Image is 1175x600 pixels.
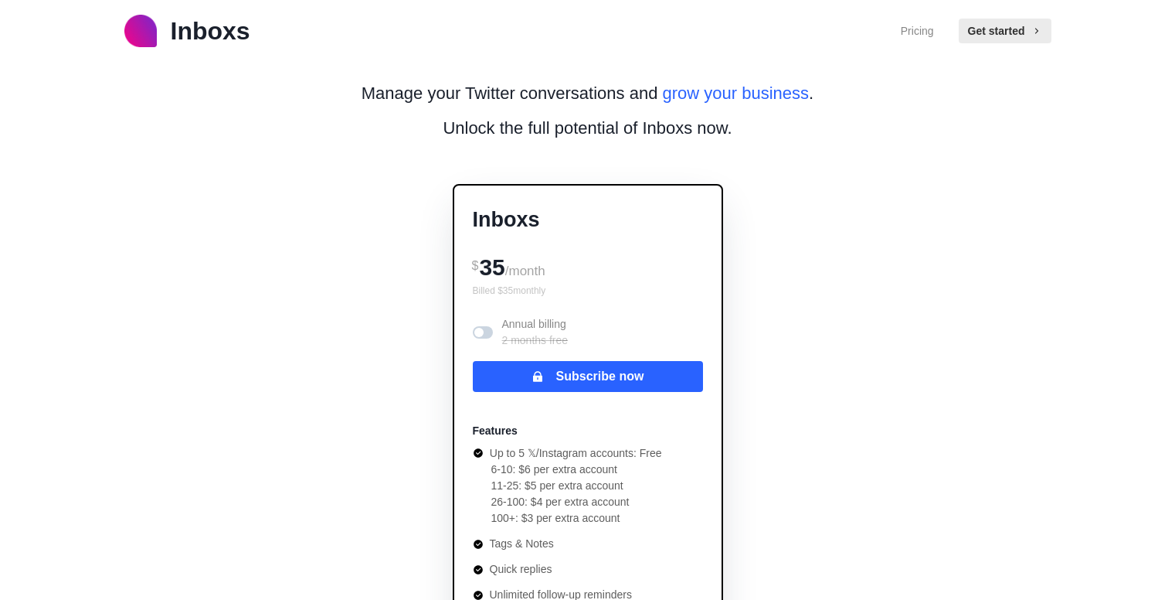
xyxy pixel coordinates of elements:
[491,510,662,527] li: 100+: $3 per extra account
[491,462,662,478] li: 6-10: $6 per extra account
[490,445,662,462] p: Up to 5 𝕏/Instagram accounts: Free
[171,12,250,49] p: Inboxs
[362,80,813,106] p: Manage your Twitter conversations and .
[959,19,1051,43] button: Get started
[491,494,662,510] li: 26-100: $4 per extra account
[663,84,810,103] span: grow your business
[443,115,732,141] p: Unlock the full potential of Inboxs now.
[473,204,703,236] p: Inboxs
[502,332,569,349] p: 2 months free
[473,561,662,578] li: Quick replies
[502,316,569,349] p: Annual billing
[473,536,662,552] li: Tags & Notes
[473,423,518,439] p: Features
[491,478,662,494] li: 11-25: $5 per extra account
[124,12,250,49] a: logoInboxs
[901,23,934,39] a: Pricing
[472,259,479,272] span: $
[124,15,157,47] img: logo
[505,264,545,278] span: /month
[473,284,703,298] p: Billed $ 35 monthly
[473,248,703,284] div: 35
[473,361,703,392] button: Subscribe now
